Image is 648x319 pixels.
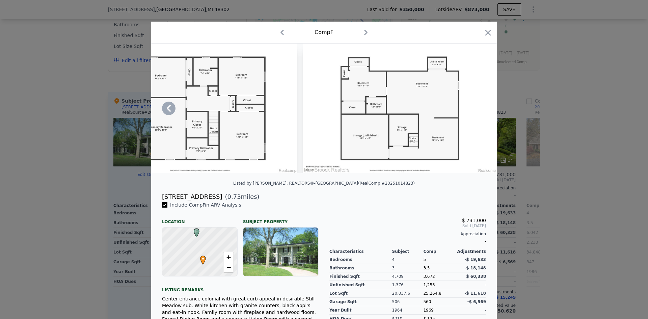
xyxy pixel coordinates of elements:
[162,192,222,202] div: [STREET_ADDRESS]
[392,272,424,281] div: 4,709
[329,298,392,306] div: Garage Sqft
[329,272,392,281] div: Finished Sqft
[192,228,201,234] span: F
[198,256,202,260] div: •
[423,249,455,254] div: Comp
[329,289,392,298] div: Lot Sqft
[226,253,231,261] span: +
[455,306,486,315] div: -
[192,228,196,232] div: F
[392,298,424,306] div: 506
[162,282,319,293] div: Listing remarks
[222,192,259,202] span: ( miles)
[392,281,424,289] div: 1,376
[329,264,392,272] div: Bathrooms
[467,299,486,304] span: -$ 6,569
[392,306,424,315] div: 1964
[423,264,455,272] div: 3.5
[303,44,497,173] img: Property Img
[464,266,486,270] span: -$ 18,148
[423,299,431,304] span: 560
[392,249,424,254] div: Subject
[162,214,238,224] div: Location
[329,249,392,254] div: Characteristics
[329,237,486,246] div: -
[423,283,435,287] span: 1,253
[466,274,486,279] span: $ 60,338
[167,202,244,208] span: Include Comp F in ARV Analysis
[462,218,486,223] span: $ 731,000
[423,257,426,262] span: 5
[455,249,486,254] div: Adjustments
[198,254,208,264] span: •
[423,274,435,279] span: 3,672
[223,262,234,272] a: Zoom out
[227,193,241,200] span: 0.73
[464,291,486,296] span: -$ 11,618
[329,256,392,264] div: Bedrooms
[233,181,415,186] div: Listed by [PERSON_NAME], REALTORS®-[GEOGRAPHIC_DATA] (RealComp #20251014823)
[423,306,455,315] div: 1969
[329,306,392,315] div: Year Built
[423,291,441,296] span: 25,264.8
[455,281,486,289] div: -
[103,44,297,173] img: Property Img
[464,257,486,262] span: -$ 19,633
[226,263,231,271] span: −
[392,289,424,298] div: 20,037.6
[243,214,319,224] div: Subject Property
[223,252,234,262] a: Zoom in
[315,28,333,36] div: Comp F
[392,256,424,264] div: 4
[329,223,486,229] span: Sold [DATE]
[329,231,486,237] div: Appreciation
[392,264,424,272] div: 3
[329,281,392,289] div: Unfinished Sqft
